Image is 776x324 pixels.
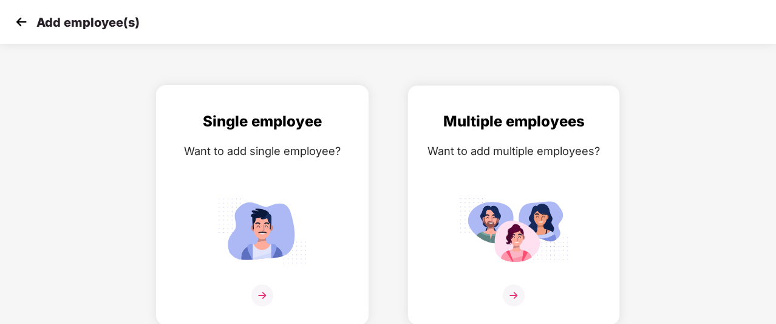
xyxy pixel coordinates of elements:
div: Want to add multiple employees? [420,142,607,160]
p: Add employee(s) [36,15,140,30]
div: Multiple employees [420,110,607,133]
img: svg+xml;base64,PHN2ZyB4bWxucz0iaHR0cDovL3d3dy53My5vcmcvMjAwMC9zdmciIGlkPSJTaW5nbGVfZW1wbG95ZWUiIH... [208,193,317,269]
img: svg+xml;base64,PHN2ZyB4bWxucz0iaHR0cDovL3d3dy53My5vcmcvMjAwMC9zdmciIHdpZHRoPSIzNiIgaGVpZ2h0PSIzNi... [251,284,273,306]
img: svg+xml;base64,PHN2ZyB4bWxucz0iaHR0cDovL3d3dy53My5vcmcvMjAwMC9zdmciIHdpZHRoPSIzNiIgaGVpZ2h0PSIzNi... [503,284,525,306]
div: Single employee [169,110,356,133]
div: Want to add single employee? [169,142,356,160]
img: svg+xml;base64,PHN2ZyB4bWxucz0iaHR0cDovL3d3dy53My5vcmcvMjAwMC9zdmciIHdpZHRoPSIzMCIgaGVpZ2h0PSIzMC... [12,13,30,31]
img: svg+xml;base64,PHN2ZyB4bWxucz0iaHR0cDovL3d3dy53My5vcmcvMjAwMC9zdmciIGlkPSJNdWx0aXBsZV9lbXBsb3llZS... [459,193,568,269]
